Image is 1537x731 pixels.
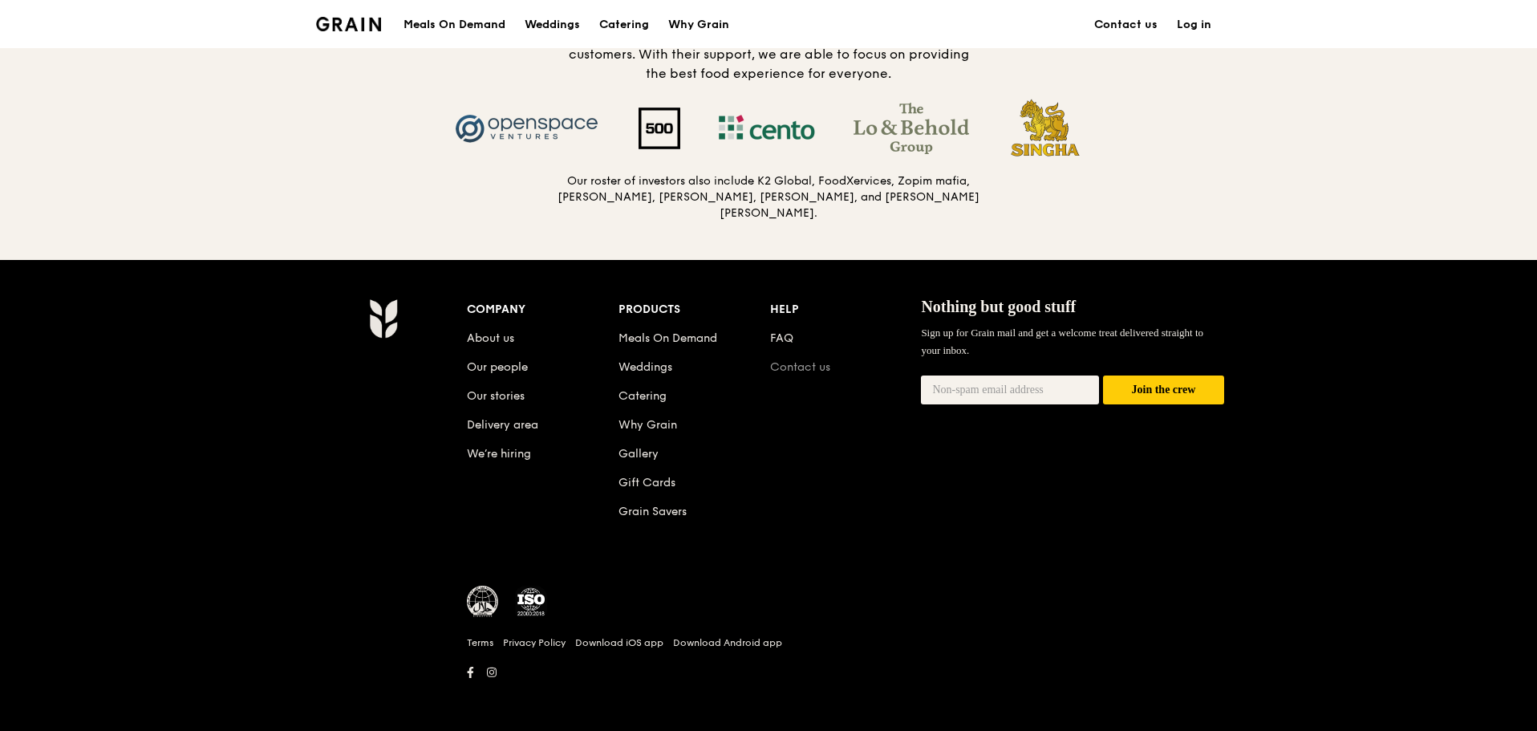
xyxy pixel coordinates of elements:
a: Download iOS app [575,636,663,649]
img: 500 Startups [619,108,700,149]
button: Join the crew [1103,376,1224,405]
a: Our stories [467,389,525,403]
h6: Revision [306,684,1231,696]
a: Contact us [770,360,830,374]
img: Cento Ventures [700,103,834,154]
a: Why Grain [659,1,739,49]
img: ISO Certified [515,586,547,618]
a: Weddings [515,1,590,49]
a: Terms [467,636,493,649]
a: FAQ [770,331,793,345]
input: Non-spam email address [921,376,1099,404]
div: Company [467,298,618,321]
div: Products [618,298,770,321]
a: Download Android app [673,636,782,649]
a: Privacy Policy [503,636,566,649]
a: Why Grain [618,418,677,432]
span: Sign up for Grain mail and get a welcome treat delivered straight to your inbox. [921,327,1203,356]
a: Meals On Demand [618,331,717,345]
span: Like us, our investors believe in high standards and delighting customers. With their support, we... [569,27,969,81]
a: About us [467,331,514,345]
a: Log in [1167,1,1221,49]
img: Grain [316,17,381,31]
img: Singha [988,96,1103,160]
img: The Lo & Behold Group [834,103,988,154]
a: Grain Savers [618,505,687,518]
a: Gallery [618,447,659,461]
div: Help [770,298,922,321]
div: Weddings [525,1,580,49]
div: Why Grain [668,1,729,49]
a: Our people [467,360,528,374]
h5: Our roster of investors also include K2 Global, FoodXervices, Zopim mafia, [PERSON_NAME], [PERSON... [557,173,980,221]
div: Catering [599,1,649,49]
a: Gift Cards [618,476,675,489]
a: Contact us [1085,1,1167,49]
a: Catering [590,1,659,49]
a: We’re hiring [467,447,531,461]
a: Delivery area [467,418,538,432]
img: Grain [369,298,397,339]
span: Nothing but good stuff [921,298,1076,315]
div: Meals On Demand [404,1,505,49]
img: MUIS Halal Certified [467,586,499,618]
a: Catering [618,389,667,403]
img: Openspace Ventures [435,103,619,154]
a: Weddings [618,360,672,374]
